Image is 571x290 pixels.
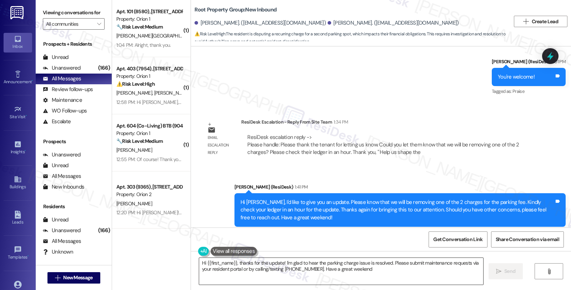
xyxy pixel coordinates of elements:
[116,90,154,96] span: [PERSON_NAME]
[234,183,566,193] div: [PERSON_NAME] (ResiDesk)
[116,130,182,137] div: Property: Orion 1
[247,134,519,156] div: ResiDesk escalation reply -> Please handle: Please thank the tenant for letting us know. Could yo...
[293,183,308,191] div: 1:41 PM
[26,113,27,118] span: •
[36,203,112,210] div: Residents
[47,272,100,284] button: New Message
[43,162,69,169] div: Unread
[43,248,73,256] div: Unknown
[97,21,101,27] i: 
[489,263,523,279] button: Send
[429,231,487,247] button: Get Conversation Link
[43,54,69,61] div: Unread
[43,172,81,180] div: All Messages
[43,151,81,159] div: Unanswered
[25,148,26,153] span: •
[4,209,32,228] a: Leads
[514,16,567,27] button: Create Lead
[116,8,182,15] div: Apt. 101 (8580), [STREET_ADDRESS]
[241,118,533,128] div: ResiDesk Escalation - Reply From Site Team
[4,103,32,122] a: Site Visit •
[194,6,277,14] b: Root Property Group: New Inbound
[496,236,559,243] span: Share Conversation via email
[43,64,81,72] div: Unanswered
[116,72,182,80] div: Property: Orion 1
[116,32,197,39] span: [PERSON_NAME][GEOGRAPHIC_DATA]
[43,216,69,224] div: Unread
[194,19,326,27] div: [PERSON_NAME]. ([EMAIL_ADDRESS][DOMAIN_NAME])
[199,258,483,285] textarea: Hi {{first_name}}, thanks for the update! I'm glad to hear the parking charge issue is resolved. ...
[496,269,501,274] i: 
[116,200,152,207] span: [PERSON_NAME]
[4,173,32,192] a: Buildings
[4,244,32,263] a: Templates •
[504,267,515,275] span: Send
[498,73,535,81] div: You're welcome!
[43,75,81,82] div: All Messages
[433,236,482,243] span: Get Conversation Link
[10,6,25,19] img: ResiDesk Logo
[32,78,33,83] span: •
[116,156,205,162] div: 12:55 PM: Of course! Thank you for flagging
[96,225,112,236] div: (166)
[194,30,510,46] span: : The resident is disputing a recurring charge for a second parking spot, which impacts their fin...
[116,15,182,23] div: Property: Orion 1
[43,7,105,18] label: Viewing conversations for
[46,18,93,30] input: All communities
[491,231,564,247] button: Share Conversation via email
[63,274,92,281] span: New Message
[116,191,182,198] div: Property: Orion 2
[492,86,566,96] div: Tagged as:
[43,227,81,234] div: Unanswered
[27,254,29,259] span: •
[36,40,112,48] div: Prospects + Residents
[116,24,163,30] strong: 🔧 Risk Level: Medium
[43,237,81,245] div: All Messages
[96,62,112,74] div: (166)
[523,19,529,24] i: 
[43,118,71,125] div: Escalate
[116,65,182,72] div: Apt. 403 (7954), [STREET_ADDRESS]
[194,31,225,37] strong: ⚠️ Risk Level: High
[116,183,182,191] div: Apt. 303 (9365), [STREET_ADDRESS]
[492,58,566,68] div: [PERSON_NAME] (ResiDesk)
[55,275,60,281] i: 
[43,183,84,191] div: New Inbounds
[116,81,155,87] strong: ⚠️ Risk Level: High
[328,19,459,27] div: [PERSON_NAME]. ([EMAIL_ADDRESS][DOMAIN_NAME])
[43,86,93,93] div: Review follow-ups
[4,138,32,157] a: Insights •
[208,134,236,157] div: Email escalation reply
[116,147,152,153] span: [PERSON_NAME]
[4,33,32,52] a: Inbox
[332,118,348,126] div: 1:34 PM
[36,138,112,145] div: Prospects
[154,90,190,96] span: [PERSON_NAME]
[43,107,87,115] div: WO Follow-ups
[116,42,171,48] div: 1:04 PM: Alright, thank you.
[546,269,552,274] i: 
[512,88,524,94] span: Praise
[234,227,566,237] div: Tagged as:
[116,138,163,144] strong: 🔧 Risk Level: Medium
[116,122,182,130] div: Apt. 604 (Co-Living) BTB (9045), [STREET_ADDRESS]
[43,96,82,104] div: Maintenance
[241,199,554,221] div: Hi [PERSON_NAME], I'd like to give you an update. Please know that we will be removing one of the...
[532,18,558,25] span: Create Lead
